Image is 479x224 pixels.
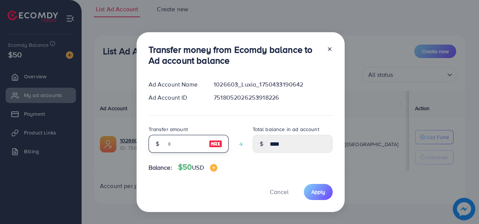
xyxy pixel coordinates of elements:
[192,163,204,172] span: USD
[253,125,319,133] label: Total balance in ad account
[270,188,289,196] span: Cancel
[311,188,325,196] span: Apply
[143,93,208,102] div: Ad Account ID
[260,184,298,200] button: Cancel
[209,139,222,148] img: image
[149,163,172,172] span: Balance:
[178,163,217,172] h4: $50
[210,164,217,172] img: image
[143,80,208,89] div: Ad Account Name
[149,125,188,133] label: Transfer amount
[208,93,338,102] div: 7518052026253918226
[304,184,333,200] button: Apply
[149,44,321,66] h3: Transfer money from Ecomdy balance to Ad account balance
[208,80,338,89] div: 1026603_Luxia_1750433190642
